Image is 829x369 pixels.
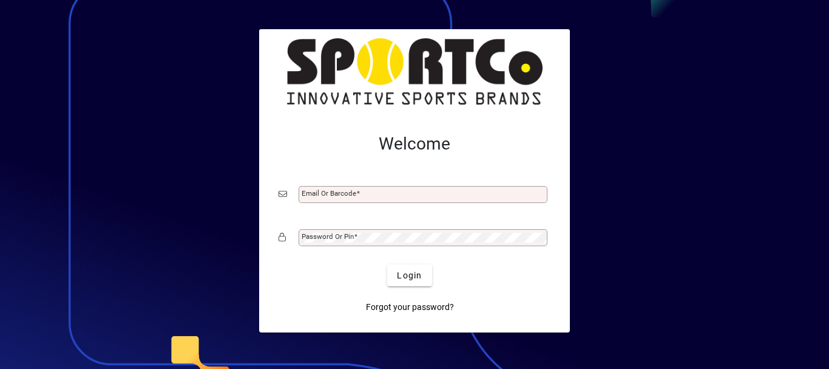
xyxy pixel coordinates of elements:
button: Login [387,264,431,286]
span: Forgot your password? [366,301,454,314]
a: Forgot your password? [361,296,459,318]
mat-label: Email or Barcode [302,189,356,198]
h2: Welcome [279,134,550,154]
span: Login [397,269,422,282]
mat-label: Password or Pin [302,232,354,241]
